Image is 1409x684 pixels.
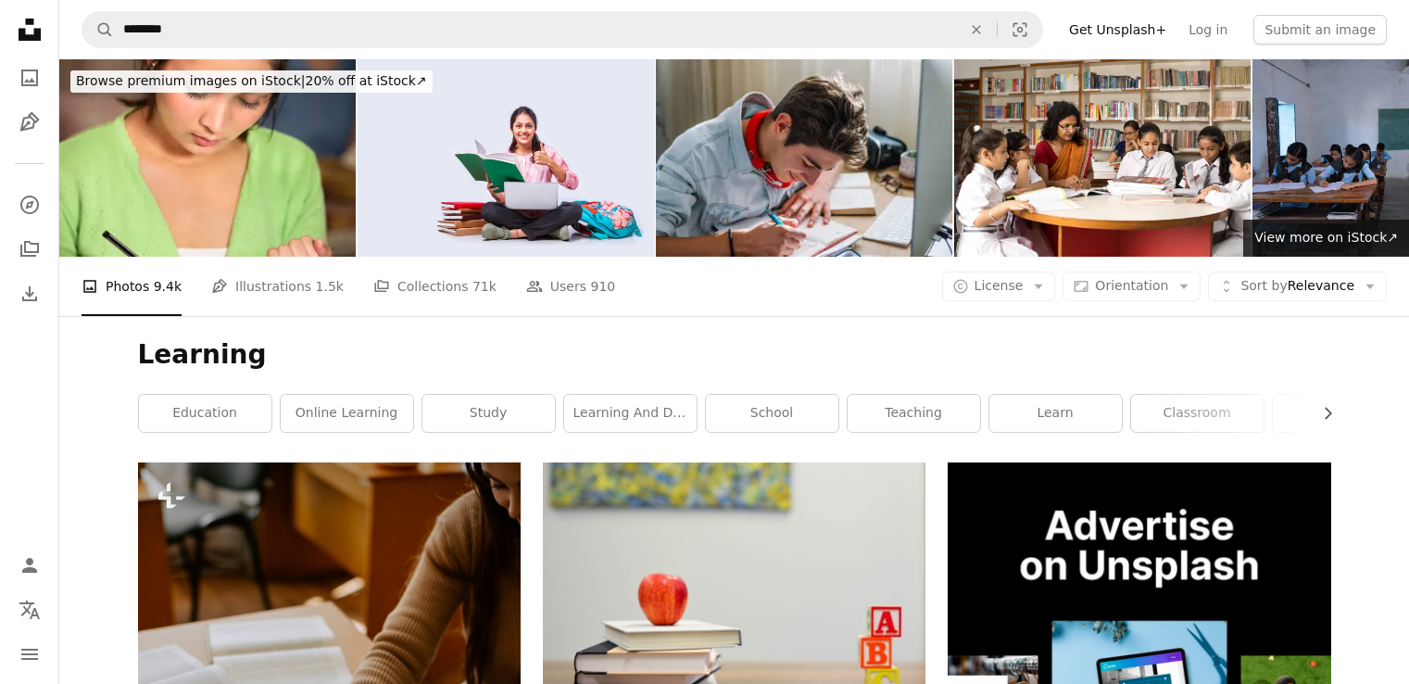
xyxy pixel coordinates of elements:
a: books [1273,395,1405,432]
a: red apple fruit on four pyle books [543,589,925,606]
span: 20% off at iStock ↗ [76,73,427,88]
a: Download History [11,275,48,312]
button: License [942,272,1056,301]
button: Menu [11,636,48,673]
a: Illustrations 1.5k [211,257,344,316]
span: License [975,278,1024,293]
form: Find visuals sitewide [82,11,1043,48]
img: Teenage boy doing homework [656,59,952,257]
a: Collections 71k [373,257,497,316]
a: Users 910 [526,257,615,316]
button: Language [11,591,48,628]
a: education [139,395,271,432]
a: Get Unsplash+ [1058,15,1177,44]
span: 910 [591,276,616,297]
button: Visual search [998,12,1042,47]
img: Female teachers teaching students in library at school [954,59,1251,257]
a: Photos [11,59,48,96]
span: Relevance [1240,277,1354,296]
img: Portrait of late teen girl student doing a study in a books and her friend Talking on the phone i... [59,59,356,257]
a: study [422,395,555,432]
a: learn [989,395,1122,432]
a: online learning [281,395,413,432]
button: Orientation [1063,272,1201,301]
span: View more on iStock ↗ [1254,230,1398,245]
a: Illustrations [11,104,48,141]
h1: Learning [138,338,1331,372]
a: Log in [1177,15,1239,44]
a: learning and development [564,395,697,432]
a: classroom [1131,395,1264,432]
a: Explore [11,186,48,223]
a: Log in / Sign up [11,547,48,584]
button: Clear [956,12,997,47]
span: 1.5k [316,276,344,297]
span: 71k [472,276,497,297]
button: scroll list to the right [1311,395,1331,432]
a: Browse premium images on iStock|20% off at iStock↗ [59,59,444,104]
button: Search Unsplash [82,12,114,47]
button: Sort byRelevance [1208,272,1387,301]
span: Sort by [1240,278,1287,293]
button: Submit an image [1253,15,1387,44]
span: Orientation [1095,278,1168,293]
a: school [706,395,838,432]
img: Indian asian pretty young female student studying sitting on white backgrounds [358,59,654,257]
a: View more on iStock↗ [1243,220,1409,257]
a: teaching [848,395,980,432]
a: Collections [11,231,48,268]
span: Browse premium images on iStock | [76,73,305,88]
